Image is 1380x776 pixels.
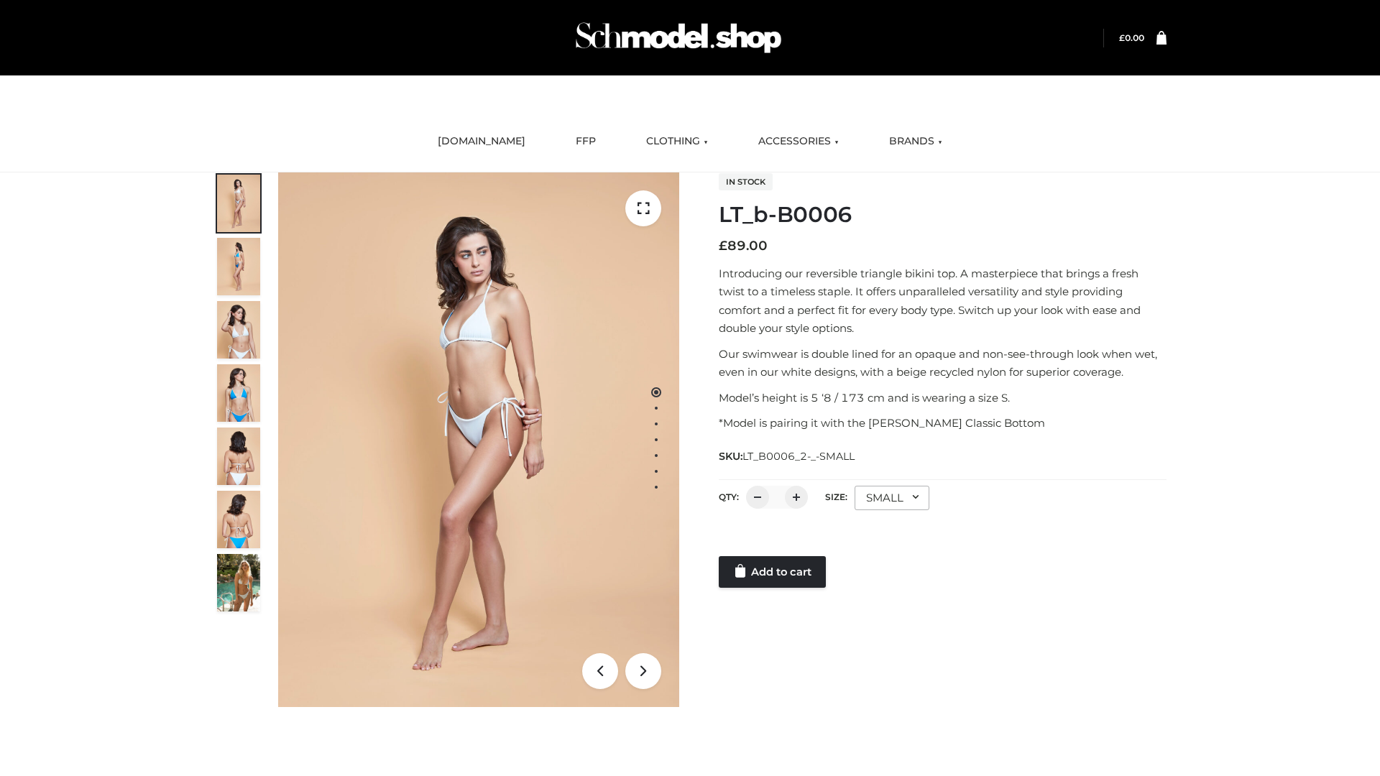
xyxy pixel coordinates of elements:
[855,486,929,510] div: SMALL
[719,414,1167,433] p: *Model is pairing it with the [PERSON_NAME] Classic Bottom
[565,126,607,157] a: FFP
[1119,32,1144,43] bdi: 0.00
[1119,32,1144,43] a: £0.00
[217,428,260,485] img: ArielClassicBikiniTop_CloudNine_AzureSky_OW114ECO_7-scaled.jpg
[719,389,1167,407] p: Model’s height is 5 ‘8 / 173 cm and is wearing a size S.
[719,173,773,190] span: In stock
[878,126,953,157] a: BRANDS
[719,491,739,502] label: QTY:
[742,450,855,463] span: LT_B0006_2-_-SMALL
[278,172,679,707] img: ArielClassicBikiniTop_CloudNine_AzureSky_OW114ECO_1
[217,238,260,295] img: ArielClassicBikiniTop_CloudNine_AzureSky_OW114ECO_2-scaled.jpg
[217,175,260,232] img: ArielClassicBikiniTop_CloudNine_AzureSky_OW114ECO_1-scaled.jpg
[427,126,536,157] a: [DOMAIN_NAME]
[719,345,1167,382] p: Our swimwear is double lined for an opaque and non-see-through look when wet, even in our white d...
[719,238,768,254] bdi: 89.00
[747,126,850,157] a: ACCESSORIES
[1119,32,1125,43] span: £
[719,202,1167,228] h1: LT_b-B0006
[825,491,847,502] label: Size:
[719,238,727,254] span: £
[719,264,1167,338] p: Introducing our reversible triangle bikini top. A masterpiece that brings a fresh twist to a time...
[217,491,260,548] img: ArielClassicBikiniTop_CloudNine_AzureSky_OW114ECO_8-scaled.jpg
[571,9,786,66] img: Schmodel Admin 964
[635,126,719,157] a: CLOTHING
[217,364,260,422] img: ArielClassicBikiniTop_CloudNine_AzureSky_OW114ECO_4-scaled.jpg
[217,554,260,611] img: Arieltop_CloudNine_AzureSky2.jpg
[217,301,260,359] img: ArielClassicBikiniTop_CloudNine_AzureSky_OW114ECO_3-scaled.jpg
[719,556,826,588] a: Add to cart
[719,448,856,465] span: SKU:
